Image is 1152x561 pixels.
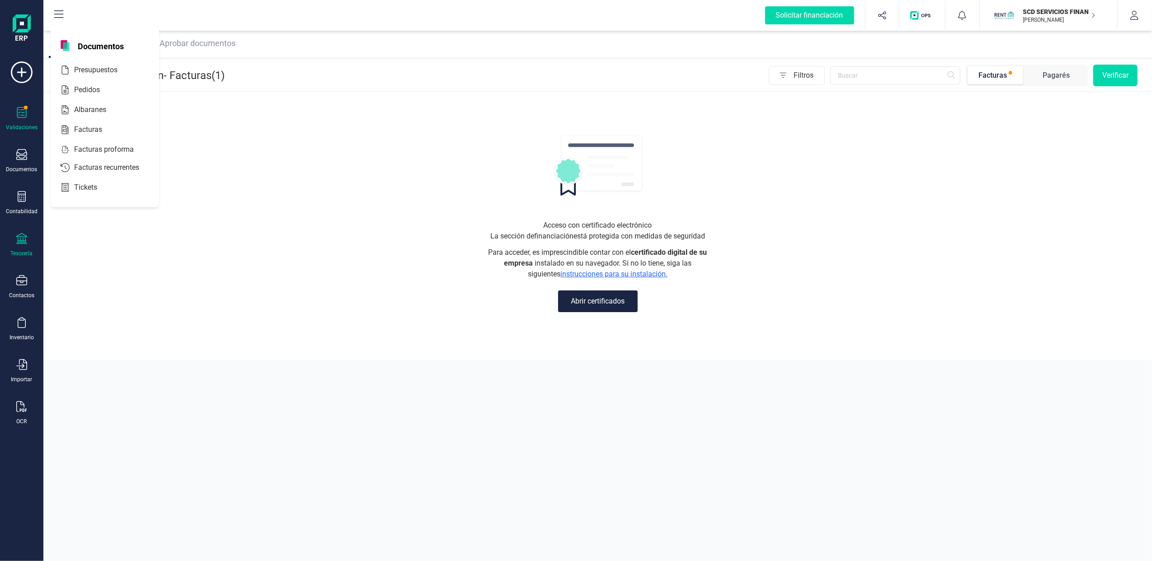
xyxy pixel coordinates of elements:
button: Verificar [1093,65,1138,86]
span: Pedidos [71,84,116,95]
div: Solicitar financiación [765,6,854,24]
button: Abrir certificados [558,290,638,312]
span: Tickets [71,182,113,193]
img: SC [994,5,1014,25]
span: Facturas [71,124,118,135]
button: Solicitar financiación [754,1,865,30]
p: [PERSON_NAME] [1023,16,1096,23]
img: Logo Finanedi [13,14,31,43]
span: Facturas recurrentes [71,162,155,173]
div: Contactos [9,292,34,299]
div: Pagarés [1043,70,1070,81]
div: Importar [11,376,33,383]
span: Documentos [72,40,129,51]
div: Contabilidad [6,208,38,215]
a: instrucciones para su instalación. [560,270,668,278]
span: Acceso con certificado electrónico [544,220,652,231]
p: SCD SERVICIOS FINANCIEROS SL [1023,7,1096,16]
button: Logo de OPS [905,1,940,30]
input: Buscar [830,66,960,84]
div: OCR [17,418,27,425]
img: autorizacion logo [552,134,644,196]
img: Logo de OPS [910,11,934,20]
button: SCSCD SERVICIOS FINANCIEROS SL[PERSON_NAME] [991,1,1106,30]
div: Facturas [978,70,1007,81]
span: Albaranes [71,104,122,115]
span: Filtros [794,66,824,84]
span: Facturas proforma [71,144,150,155]
span: Presupuestos [71,65,134,75]
span: Aprobar documentos [160,38,235,48]
div: Validaciones [6,124,38,131]
div: Inventario [9,334,34,341]
div: Tesorería [11,250,33,257]
span: La sección de financiación está protegida con medidas de seguridad [490,231,705,242]
button: Filtros [769,66,825,85]
span: Para acceder, es imprescindible contar con el instalado en su navegador. Si no lo tiene, siga las... [485,247,711,280]
div: Documentos [6,166,38,173]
